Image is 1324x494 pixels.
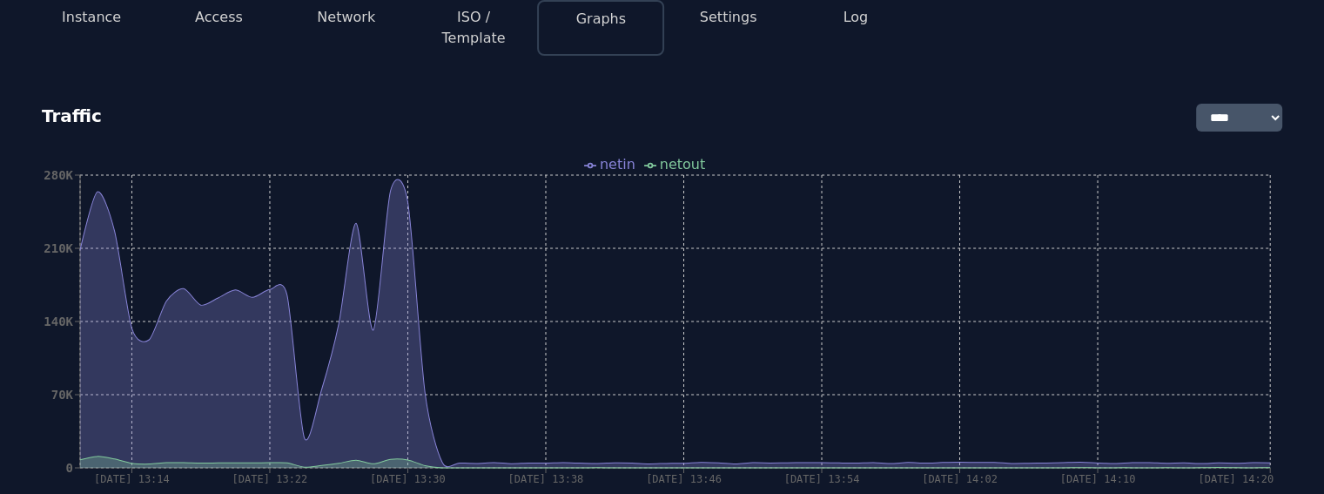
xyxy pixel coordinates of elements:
button: Graphs [576,9,626,30]
tspan: 0 [66,461,73,475]
button: Instance [62,7,121,28]
button: Access [195,7,243,28]
tspan: [DATE] 13:30 [370,473,446,485]
tspan: 210K [44,241,73,255]
tspan: [DATE] 13:14 [94,473,170,485]
tspan: [DATE] 13:22 [232,473,308,485]
tspan: [DATE] 13:38 [508,473,584,485]
tspan: [DATE] 13:46 [646,473,722,485]
div: Traffic [28,90,116,145]
tspan: [DATE] 13:54 [784,473,860,485]
button: Network [317,7,375,28]
span: netout [660,156,705,173]
button: ISO / Template [424,7,523,49]
tspan: 70K [51,388,74,402]
button: Log [843,7,869,28]
tspan: 280K [44,168,73,182]
tspan: [DATE] 14:20 [1198,473,1274,485]
button: Settings [700,7,757,28]
tspan: 140K [44,315,73,328]
span: netin [600,156,635,173]
tspan: [DATE] 14:10 [1060,473,1136,485]
tspan: [DATE] 14:02 [922,473,998,485]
